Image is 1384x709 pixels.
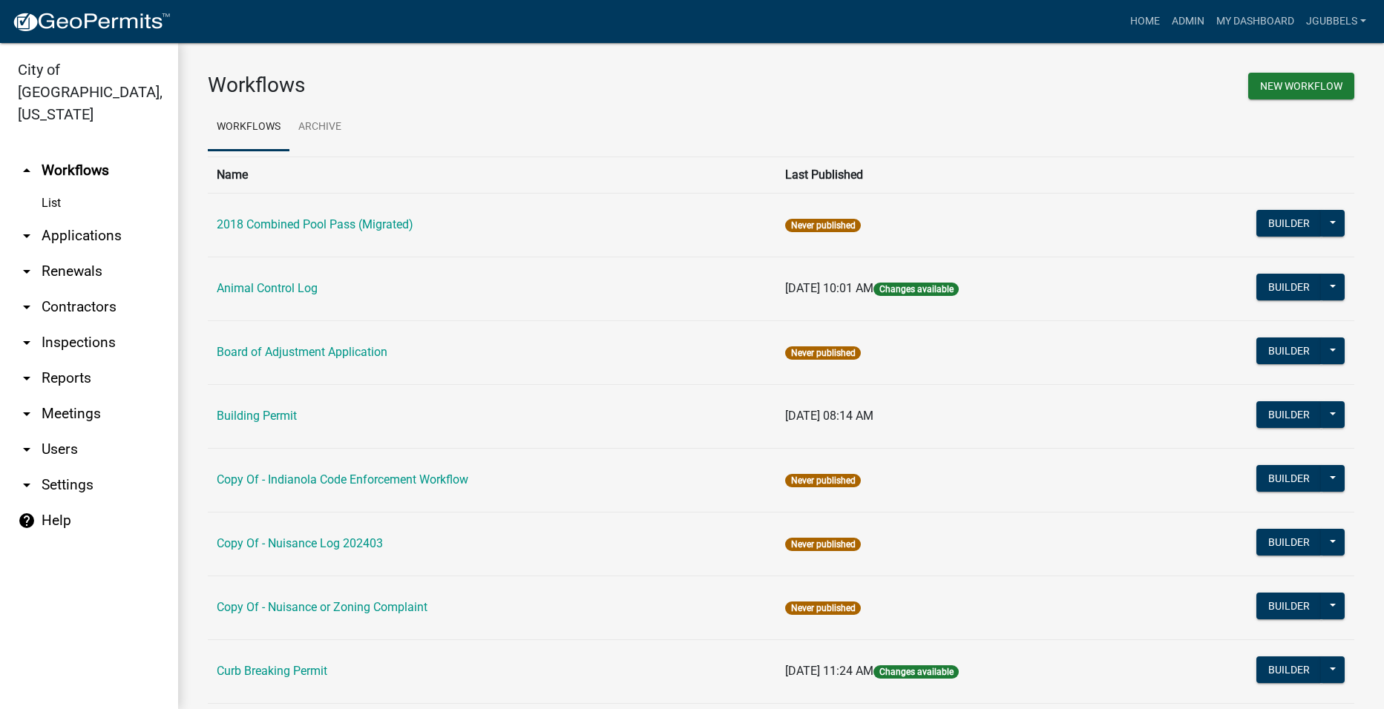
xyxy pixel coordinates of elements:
[217,600,427,614] a: Copy Of - Nuisance or Zoning Complaint
[18,162,36,179] i: arrow_drop_up
[1256,401,1322,428] button: Builder
[208,156,776,193] th: Name
[217,281,318,295] a: Animal Control Log
[18,227,36,245] i: arrow_drop_down
[217,409,297,423] a: Building Permit
[208,73,770,98] h3: Workflows
[873,283,958,296] span: Changes available
[18,298,36,316] i: arrow_drop_down
[873,665,958,679] span: Changes available
[18,512,36,530] i: help
[1256,210,1322,237] button: Builder
[18,369,36,387] i: arrow_drop_down
[1124,7,1166,36] a: Home
[217,217,413,231] a: 2018 Combined Pool Pass (Migrated)
[785,538,860,551] span: Never published
[1256,337,1322,364] button: Builder
[217,472,468,487] a: Copy Of - Indianola Code Enforcement Workflow
[785,346,860,360] span: Never published
[1166,7,1210,36] a: Admin
[785,281,873,295] span: [DATE] 10:01 AM
[18,441,36,458] i: arrow_drop_down
[289,104,350,151] a: Archive
[1256,593,1322,619] button: Builder
[1256,656,1322,683] button: Builder
[18,263,36,280] i: arrow_drop_down
[1210,7,1300,36] a: My Dashboard
[1248,73,1354,99] button: New Workflow
[217,536,383,550] a: Copy Of - Nuisance Log 202403
[18,405,36,423] i: arrow_drop_down
[776,156,1146,193] th: Last Published
[785,474,860,487] span: Never published
[18,334,36,352] i: arrow_drop_down
[18,476,36,494] i: arrow_drop_down
[217,664,327,678] a: Curb Breaking Permit
[1256,274,1322,300] button: Builder
[785,664,873,678] span: [DATE] 11:24 AM
[785,409,873,423] span: [DATE] 08:14 AM
[1300,7,1372,36] a: jgubbels
[1256,465,1322,492] button: Builder
[217,345,387,359] a: Board of Adjustment Application
[785,601,860,615] span: Never published
[208,104,289,151] a: Workflows
[785,219,860,232] span: Never published
[1256,529,1322,555] button: Builder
